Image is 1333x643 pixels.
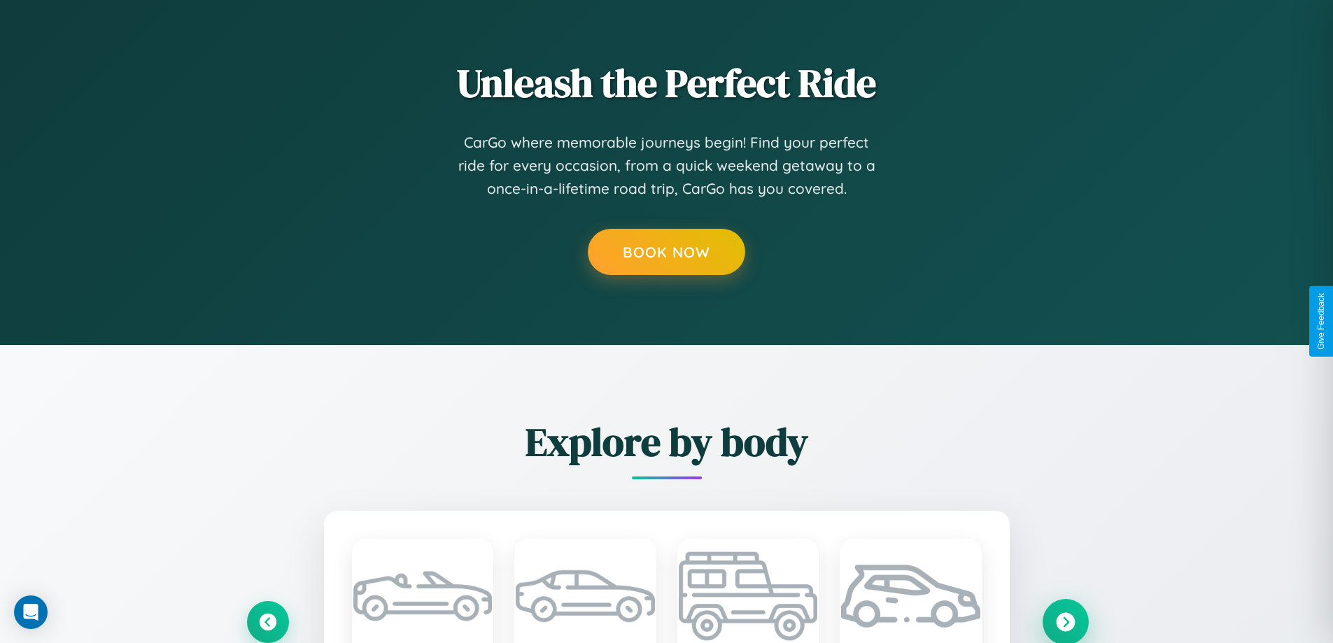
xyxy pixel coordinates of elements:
h2: Unleash the Perfect Ride [247,56,1087,110]
div: Open Intercom Messenger [14,595,48,629]
p: CarGo where memorable journeys begin! Find your perfect ride for every occasion, from a quick wee... [457,131,877,201]
h2: Explore by body [247,415,1087,469]
div: Give Feedback [1316,293,1326,350]
button: Book Now [588,229,745,275]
